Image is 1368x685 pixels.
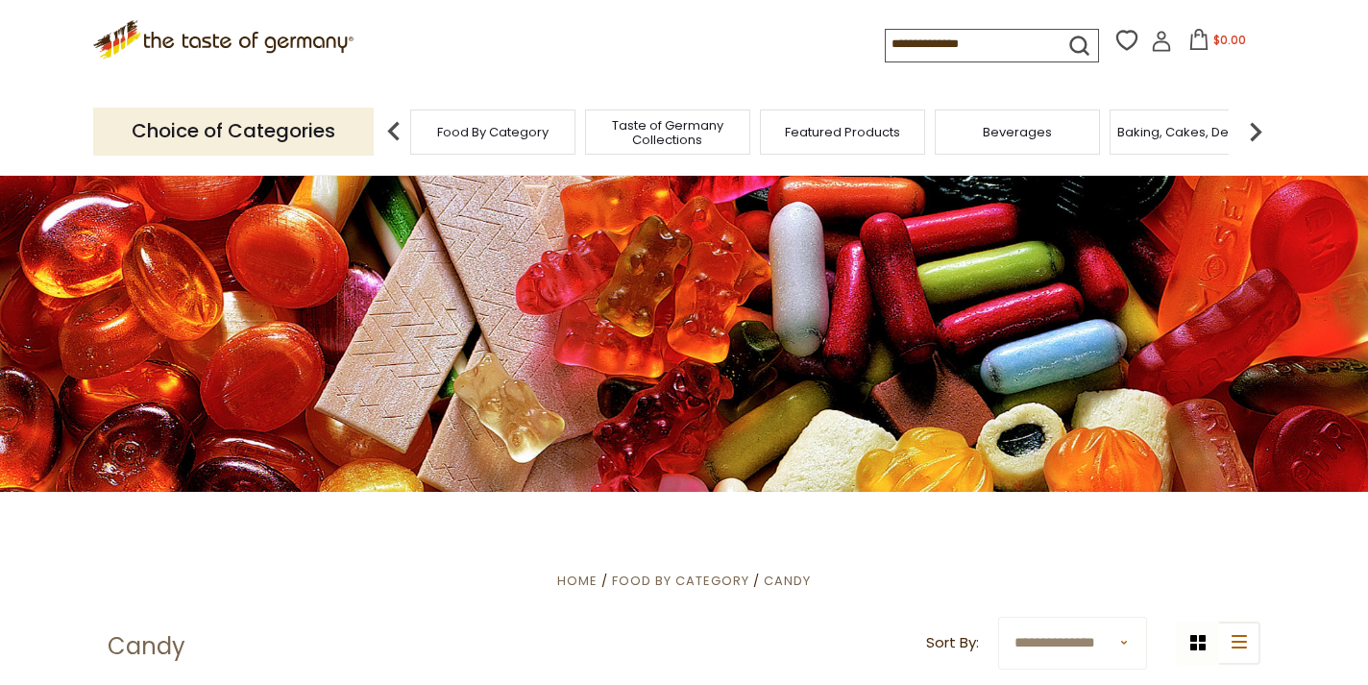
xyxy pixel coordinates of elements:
[983,125,1052,139] a: Beverages
[375,112,413,151] img: previous arrow
[591,118,745,147] a: Taste of Germany Collections
[557,572,598,590] a: Home
[1213,32,1246,48] span: $0.00
[612,572,749,590] a: Food By Category
[785,125,900,139] a: Featured Products
[108,632,185,661] h1: Candy
[1176,29,1258,58] button: $0.00
[93,108,374,155] p: Choice of Categories
[1117,125,1266,139] a: Baking, Cakes, Desserts
[764,572,811,590] a: Candy
[926,631,979,655] label: Sort By:
[437,125,549,139] a: Food By Category
[1236,112,1275,151] img: next arrow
